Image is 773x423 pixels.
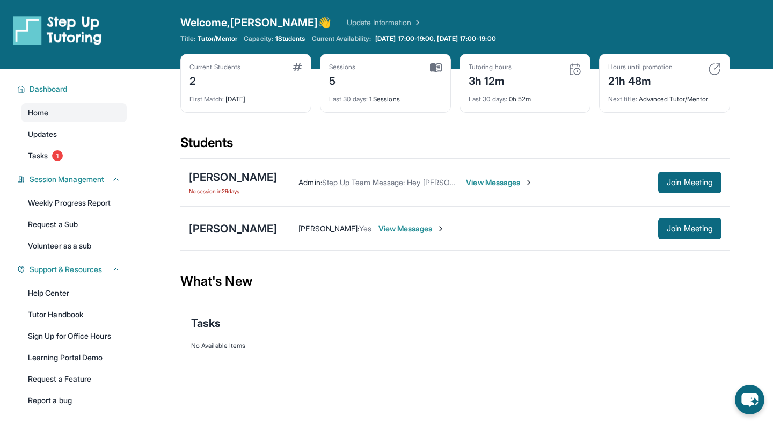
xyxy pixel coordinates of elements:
[312,34,371,43] span: Current Availability:
[667,179,713,186] span: Join Meeting
[411,17,422,28] img: Chevron Right
[21,348,127,367] a: Learning Portal Demo
[21,391,127,410] a: Report a bug
[180,134,730,158] div: Students
[21,236,127,256] a: Volunteer as a sub
[667,225,713,232] span: Join Meeting
[21,305,127,324] a: Tutor Handbook
[189,187,277,195] span: No session in 29 days
[608,63,673,71] div: Hours until promotion
[275,34,305,43] span: 1 Students
[568,63,581,76] img: card
[608,71,673,89] div: 21h 48m
[524,178,533,187] img: Chevron-Right
[658,172,721,193] button: Join Meeting
[191,341,719,350] div: No Available Items
[21,103,127,122] a: Home
[180,15,332,30] span: Welcome, [PERSON_NAME] 👋
[469,95,507,103] span: Last 30 days :
[329,89,442,104] div: 1 Sessions
[469,89,581,104] div: 0h 52m
[466,177,533,188] span: View Messages
[373,34,498,43] a: [DATE] 17:00-19:00, [DATE] 17:00-19:00
[658,218,721,239] button: Join Meeting
[608,89,721,104] div: Advanced Tutor/Mentor
[469,71,512,89] div: 3h 12m
[329,71,356,89] div: 5
[180,34,195,43] span: Title:
[293,63,302,71] img: card
[436,224,445,233] img: Chevron-Right
[189,95,224,103] span: First Match :
[189,71,240,89] div: 2
[608,95,637,103] span: Next title :
[21,326,127,346] a: Sign Up for Office Hours
[30,174,104,185] span: Session Management
[21,125,127,144] a: Updates
[735,385,764,414] button: chat-button
[21,146,127,165] a: Tasks1
[430,63,442,72] img: card
[198,34,237,43] span: Tutor/Mentor
[25,174,120,185] button: Session Management
[469,63,512,71] div: Tutoring hours
[28,129,57,140] span: Updates
[298,178,322,187] span: Admin :
[28,150,48,161] span: Tasks
[375,34,496,43] span: [DATE] 17:00-19:00, [DATE] 17:00-19:00
[189,221,277,236] div: [PERSON_NAME]
[329,63,356,71] div: Sessions
[244,34,273,43] span: Capacity:
[189,63,240,71] div: Current Students
[28,107,48,118] span: Home
[25,264,120,275] button: Support & Resources
[347,17,422,28] a: Update Information
[13,15,102,45] img: logo
[52,150,63,161] span: 1
[30,264,102,275] span: Support & Resources
[180,258,730,305] div: What's New
[298,224,359,233] span: [PERSON_NAME] :
[329,95,368,103] span: Last 30 days :
[25,84,120,94] button: Dashboard
[189,170,277,185] div: [PERSON_NAME]
[359,224,371,233] span: Yes
[191,316,221,331] span: Tasks
[708,63,721,76] img: card
[378,223,446,234] span: View Messages
[21,283,127,303] a: Help Center
[21,369,127,389] a: Request a Feature
[30,84,68,94] span: Dashboard
[21,193,127,213] a: Weekly Progress Report
[189,89,302,104] div: [DATE]
[21,215,127,234] a: Request a Sub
